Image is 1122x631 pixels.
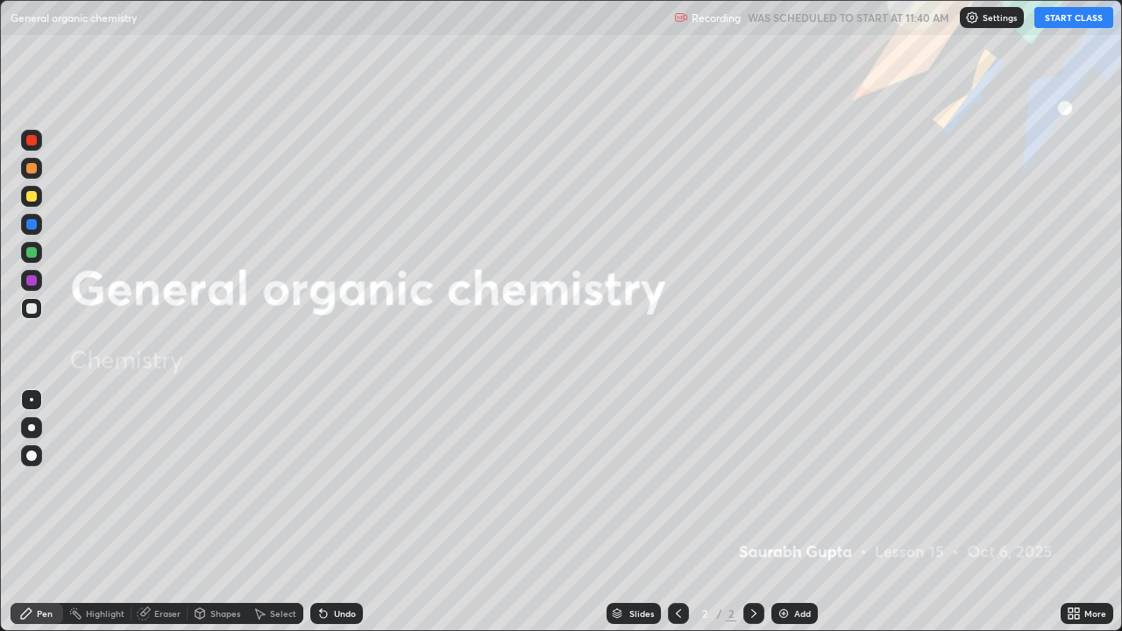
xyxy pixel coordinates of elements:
[86,609,124,618] div: Highlight
[1084,609,1106,618] div: More
[696,608,714,619] div: 2
[629,609,654,618] div: Slides
[748,10,949,25] h5: WAS SCHEDULED TO START AT 11:40 AM
[334,609,356,618] div: Undo
[692,11,741,25] p: Recording
[777,606,791,620] img: add-slide-button
[674,11,688,25] img: recording.375f2c34.svg
[1034,7,1113,28] button: START CLASS
[794,609,811,618] div: Add
[717,608,722,619] div: /
[965,11,979,25] img: class-settings-icons
[210,609,240,618] div: Shapes
[37,609,53,618] div: Pen
[11,11,137,25] p: General organic chemistry
[983,13,1017,22] p: Settings
[270,609,296,618] div: Select
[154,609,181,618] div: Eraser
[726,606,736,621] div: 2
